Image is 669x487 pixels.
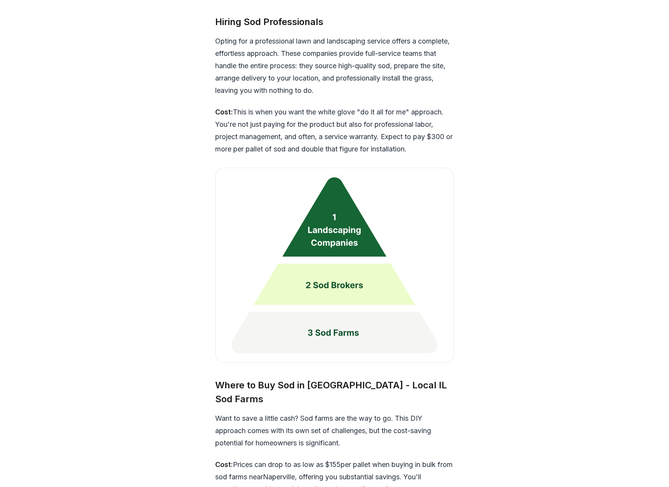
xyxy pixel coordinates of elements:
p: Want to save a little cash? Sod farms are the way to go. This DIY approach comes with its own set... [215,412,454,449]
p: This is when you want the white glove "do it all for me" approach. You're not just paying for the... [215,106,454,155]
img: Sod Procurement options in Naperville, Illinois: Landscaping Company vs. Sod Farm [215,168,454,363]
p: Opting for a professional lawn and landscaping service offers a complete, effortless approach. Th... [215,35,454,97]
h3: Hiring Sod Professionals [215,15,454,29]
h3: Where to Buy Sod in [GEOGRAPHIC_DATA] - Local IL Sod Farms [215,378,454,406]
strong: Cost: [215,108,233,116]
strong: Cost: [215,460,233,469]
